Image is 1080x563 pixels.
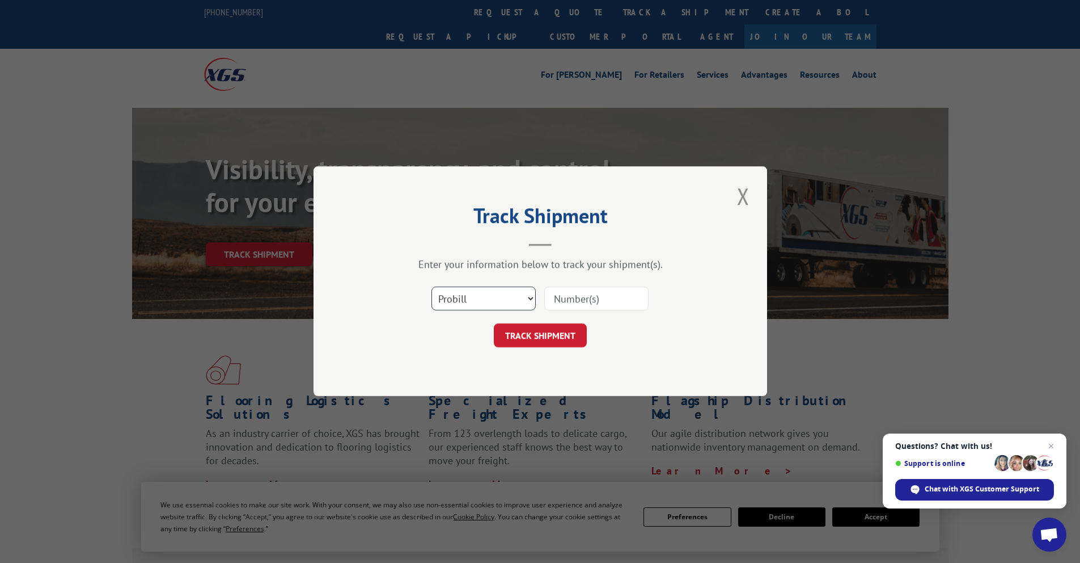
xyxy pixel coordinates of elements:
span: Chat with XGS Customer Support [895,479,1054,501]
h2: Track Shipment [370,208,710,229]
div: Enter your information below to track your shipment(s). [370,258,710,271]
button: TRACK SHIPMENT [494,324,587,348]
a: Open chat [1032,518,1066,552]
span: Questions? Chat with us! [895,442,1054,451]
button: Close modal [734,180,753,212]
input: Number(s) [544,287,649,311]
span: Chat with XGS Customer Support [925,484,1039,494]
span: Support is online [895,459,990,468]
